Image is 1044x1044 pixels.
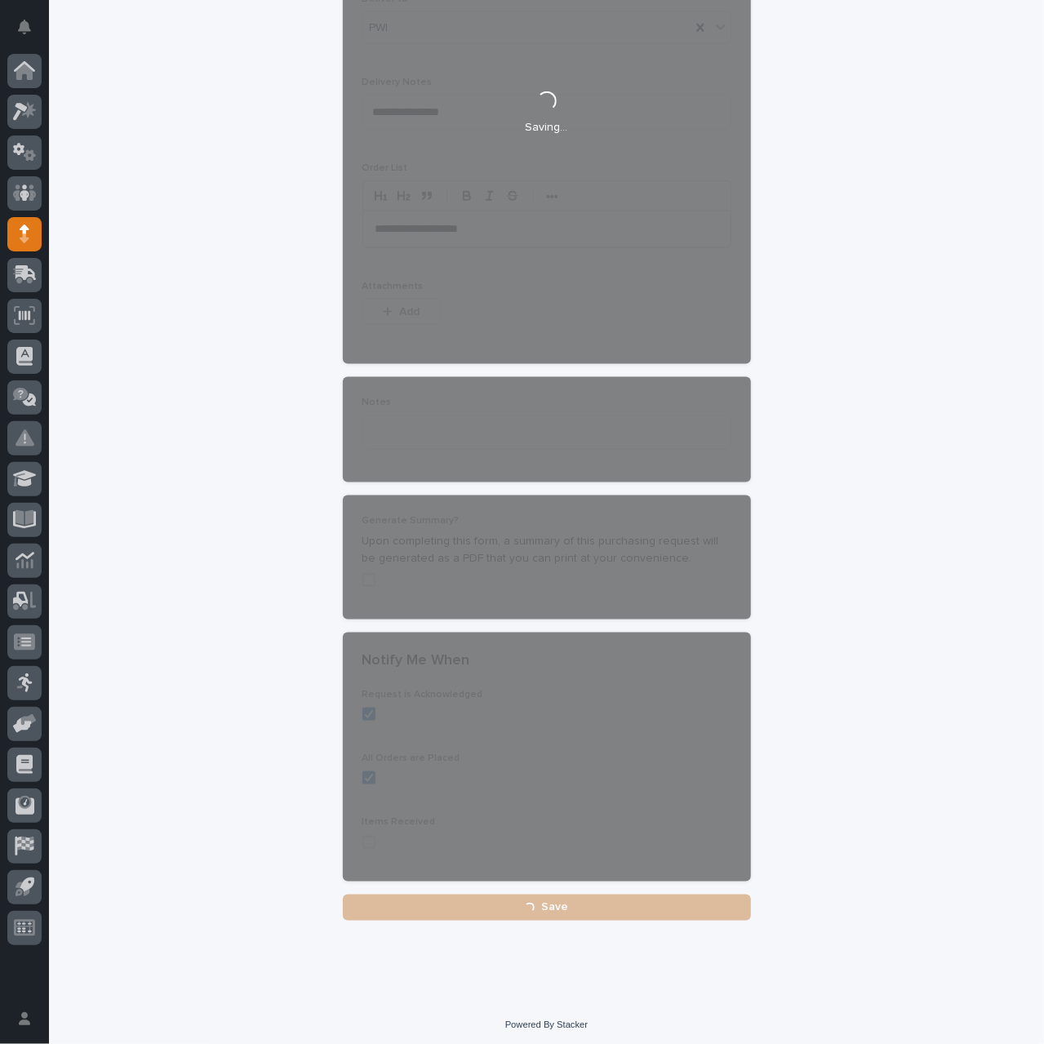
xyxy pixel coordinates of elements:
[541,900,568,915] span: Save
[343,895,751,921] button: Save
[526,121,568,135] p: Saving…
[7,10,42,44] button: Notifications
[20,20,42,46] div: Notifications
[505,1020,588,1030] a: Powered By Stacker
